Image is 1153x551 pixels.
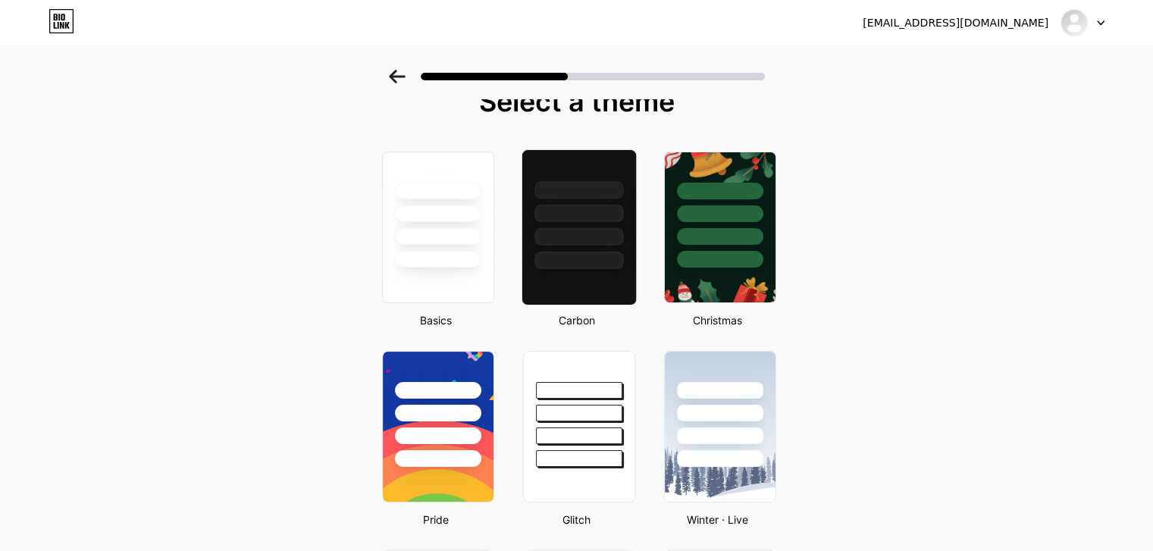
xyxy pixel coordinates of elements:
[378,512,494,528] div: Pride
[519,312,635,328] div: Carbon
[1060,8,1089,37] img: Sanjar Karimov
[660,312,776,328] div: Christmas
[660,512,776,528] div: Winter · Live
[863,15,1048,31] div: [EMAIL_ADDRESS][DOMAIN_NAME]
[378,312,494,328] div: Basics
[519,512,635,528] div: Glitch
[376,86,778,117] div: Select a theme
